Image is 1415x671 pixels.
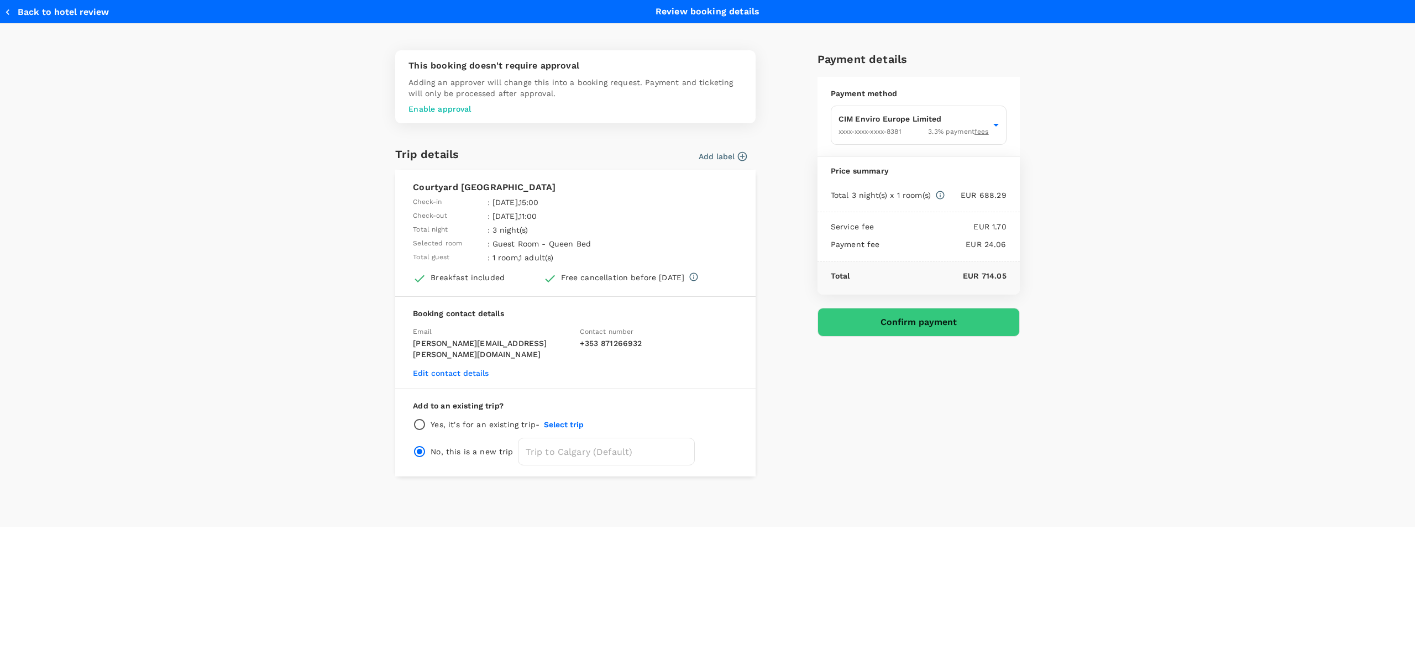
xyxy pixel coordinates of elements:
[413,238,462,249] span: Selected room
[488,252,490,263] span: :
[413,252,449,263] span: Total guest
[874,221,1007,232] p: EUR 1.70
[408,59,742,72] p: This booking doesn't require approval
[561,272,685,283] div: Free cancellation before [DATE]
[408,103,742,114] p: Enable approval
[974,128,989,135] u: fees
[488,238,490,249] span: :
[413,224,448,235] span: Total night
[4,7,109,18] button: Back to hotel review
[395,145,459,163] h6: Trip details
[838,128,902,135] span: XXXX-XXXX-XXXX-8381
[488,224,490,235] span: :
[492,197,638,208] p: [DATE] , 15:00
[492,211,638,222] p: [DATE] , 11:00
[945,190,1007,201] p: EUR 688.29
[689,272,699,282] svg: Full refund before 2025-09-27 14:00 additional details from supplier : CANCEL PERMITTED UP TO 03 ...
[413,400,738,411] p: Add to an existing trip?
[413,211,447,222] span: Check-out
[492,252,638,263] p: 1 room , 1 adult(s)
[699,151,747,162] button: Add label
[408,77,742,99] p: Adding an approver will change this into a booking request. Payment and ticketing will only be pr...
[580,338,738,349] p: + 353 871266932
[413,328,432,335] span: Email
[838,113,989,124] p: CIM Enviro Europe Limited
[831,221,874,232] p: Service fee
[413,197,442,208] span: Check-in
[880,239,1007,250] p: EUR 24.06
[831,190,931,201] p: Total 3 night(s) x 1 room(s)
[431,446,513,457] p: No, this is a new trip
[431,272,505,283] div: Breakfast included
[492,224,638,235] p: 3 night(s)
[928,127,988,138] span: 3.3 % payment
[831,165,1007,176] p: Price summary
[431,419,539,430] p: Yes, it's for an existing trip -
[580,328,633,335] span: Contact number
[413,338,571,360] p: [PERSON_NAME][EMAIL_ADDRESS][PERSON_NAME][DOMAIN_NAME]
[817,308,1020,337] button: Confirm payment
[656,5,759,18] p: Review booking details
[544,420,584,429] button: Select trip
[831,270,850,281] p: Total
[413,181,738,194] p: Courtyard [GEOGRAPHIC_DATA]
[488,211,490,222] span: :
[817,50,1020,68] h6: Payment details
[492,238,638,249] p: Guest Room - Queen Bed
[831,106,1007,145] div: CIM Enviro Europe LimitedXXXX-XXXX-XXXX-83813.3% paymentfees
[831,239,880,250] p: Payment fee
[518,438,695,465] input: Trip to Calgary (Default)
[413,194,641,263] table: simple table
[831,88,1007,99] p: Payment method
[413,369,489,378] button: Edit contact details
[850,270,1007,281] p: EUR 714.05
[413,308,738,319] p: Booking contact details
[488,197,490,208] span: :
